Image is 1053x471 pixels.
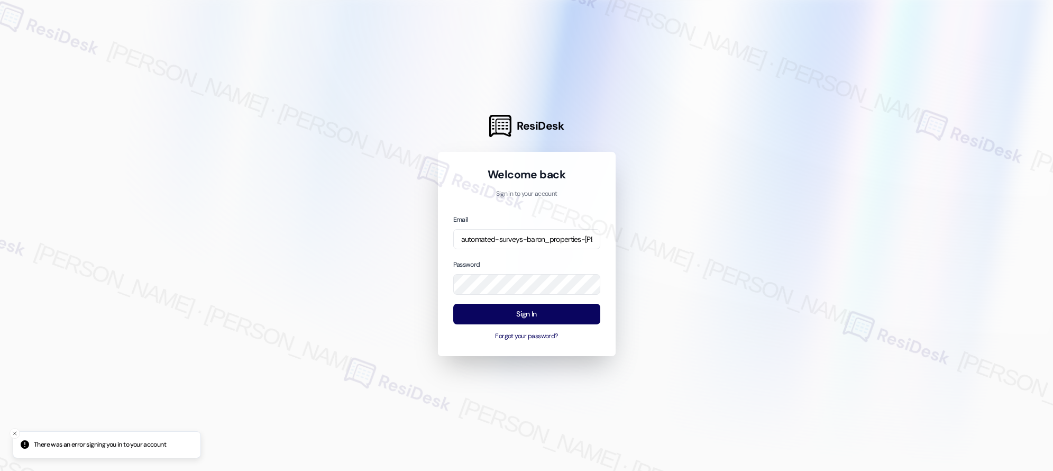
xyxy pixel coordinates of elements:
[34,440,166,450] p: There was an error signing you in to your account
[10,428,20,439] button: Close toast
[453,304,600,324] button: Sign In
[453,167,600,182] h1: Welcome back
[517,119,564,133] span: ResiDesk
[453,229,600,250] input: name@example.com
[453,332,600,341] button: Forgot your password?
[453,215,468,224] label: Email
[453,189,600,199] p: Sign in to your account
[489,115,511,137] img: ResiDesk Logo
[453,260,480,269] label: Password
